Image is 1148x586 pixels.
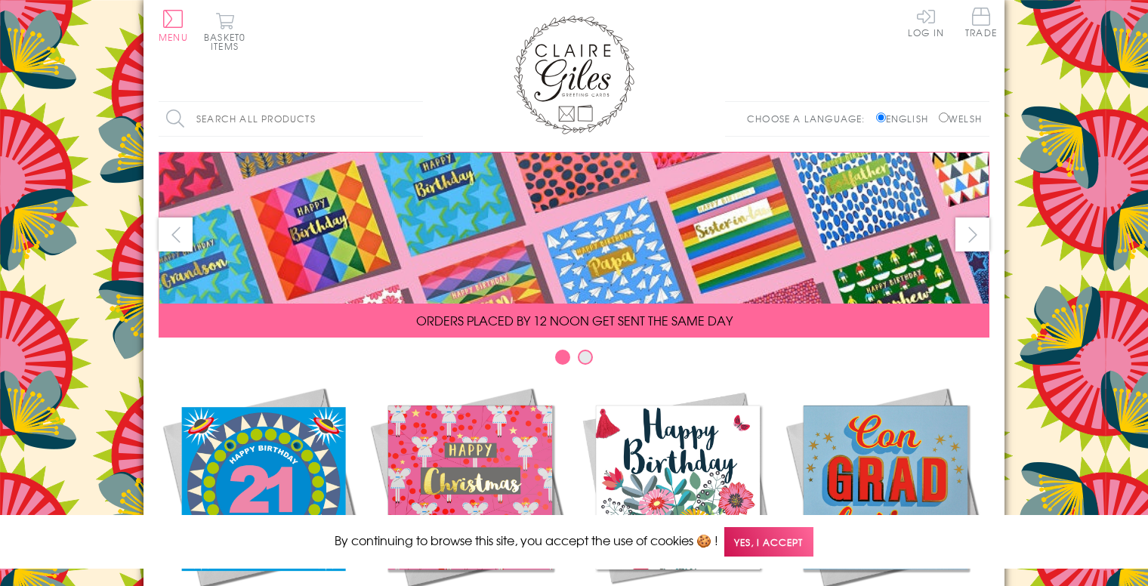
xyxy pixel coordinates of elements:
button: Menu [159,10,188,42]
span: 0 items [211,30,245,53]
button: Carousel Page 2 [578,350,593,365]
label: Welsh [939,112,982,125]
button: Carousel Page 1 (Current Slide) [555,350,570,365]
button: prev [159,217,193,251]
span: Yes, I accept [724,527,813,557]
button: next [955,217,989,251]
span: Menu [159,30,188,44]
input: Search all products [159,102,423,136]
p: Choose a language: [747,112,873,125]
input: Welsh [939,113,949,122]
label: English [876,112,936,125]
input: Search [408,102,423,136]
span: Trade [965,8,997,37]
input: English [876,113,886,122]
img: Claire Giles Greetings Cards [514,15,634,134]
button: Basket0 items [204,12,245,51]
a: Trade [965,8,997,40]
a: Log In [908,8,944,37]
span: ORDERS PLACED BY 12 NOON GET SENT THE SAME DAY [416,311,733,329]
div: Carousel Pagination [159,349,989,372]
